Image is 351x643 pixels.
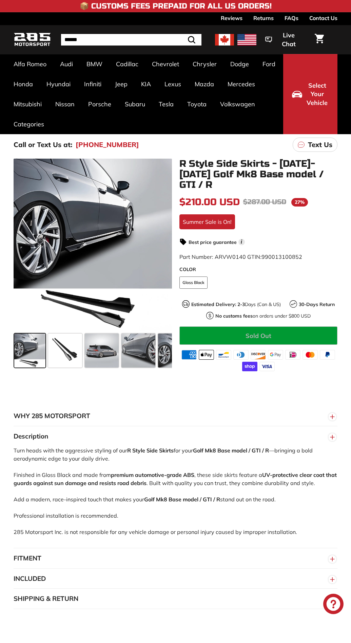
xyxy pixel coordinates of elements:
span: $287.00 USD [243,198,286,206]
img: apple_pay [199,350,214,359]
a: Reviews [221,12,242,24]
a: Chrysler [186,54,223,74]
a: Categories [7,114,51,134]
img: diners_club [233,350,249,359]
a: Infiniti [77,74,108,94]
a: Lexus [158,74,188,94]
label: COLOR [179,266,338,273]
p: Text Us [308,140,332,150]
a: Cart [311,28,328,51]
img: shopify_pay [242,362,257,371]
button: Description [14,426,337,447]
a: Hyundai [40,74,77,94]
inbox-online-store-chat: Shopify online store chat [321,594,346,616]
a: FAQs [285,12,298,24]
a: BMW [80,54,109,74]
a: Honda [7,74,40,94]
img: american_express [181,350,197,359]
a: Chevrolet [145,54,186,74]
a: Ford [256,54,282,74]
h1: R Style Side Skirts - [DATE]-[DATE] Golf Mk8 Base model / GTI / R [179,159,338,190]
a: Porsche [81,94,118,114]
strong: Estimated Delivery: 2-3 [191,301,245,307]
p: on orders under $800 USD [215,312,311,320]
p: Call or Text Us at: [14,140,72,150]
a: [PHONE_NUMBER] [76,140,139,150]
h4: 📦 Customs Fees Prepaid for All US Orders! [80,2,272,10]
input: Search [61,34,201,46]
img: paypal [320,350,335,359]
a: Text Us [293,138,337,152]
a: Subaru [118,94,152,114]
a: Audi [53,54,80,74]
span: Live Chat [275,31,302,48]
a: Returns [253,12,274,24]
button: WHY 285 MOTORSPORT [14,406,337,426]
img: bancontact [216,350,231,359]
strong: Best price guarantee [189,239,237,245]
a: Tesla [152,94,180,114]
a: Dodge [223,54,256,74]
span: Part Number: ARVW0140 GTIN: [179,253,302,260]
strong: Golf Mk8 Base model / GTI / R [144,496,220,503]
a: Mitsubishi [7,94,48,114]
a: Contact Us [309,12,337,24]
a: Cadillac [109,54,145,74]
strong: 30-Days Return [299,301,335,307]
button: Select Your Vehicle [283,54,337,134]
span: Sold Out [246,332,271,340]
a: Mazda [188,74,221,94]
a: Nissan [48,94,81,114]
span: $210.00 USD [179,196,240,208]
strong: premium automotive-grade ABS [111,471,194,478]
a: Mercedes [221,74,262,94]
img: master [303,350,318,359]
button: Live Chat [256,27,311,52]
a: Alfa Romeo [7,54,53,74]
a: KIA [134,74,158,94]
a: Jeep [108,74,134,94]
img: visa [259,362,275,371]
span: i [238,239,245,245]
img: google_pay [268,350,283,359]
img: discover [251,350,266,359]
div: Summer Sale is On! [179,214,235,229]
strong: Golf Mk8 Base model / GTI / R [193,447,269,454]
strong: R Style Side Skirts [127,447,174,454]
div: Turn heads with the aggressive styling of our for your —bringing a bold aerodynamic edge to your ... [14,446,337,548]
span: 27% [291,198,308,207]
strong: No customs fees [215,313,253,319]
img: Logo_285_Motorsport_areodynamics_components [14,32,51,48]
button: FITMENT [14,548,337,569]
span: Select Your Vehicle [306,81,329,107]
p: Days (Can & US) [191,301,281,308]
img: ideal [285,350,300,359]
button: Sold Out [179,326,338,345]
button: SHIPPING & RETURN [14,589,337,609]
span: 990013100852 [261,253,302,260]
a: Volkswagen [213,94,262,114]
a: Toyota [180,94,213,114]
button: INCLUDED [14,569,337,589]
